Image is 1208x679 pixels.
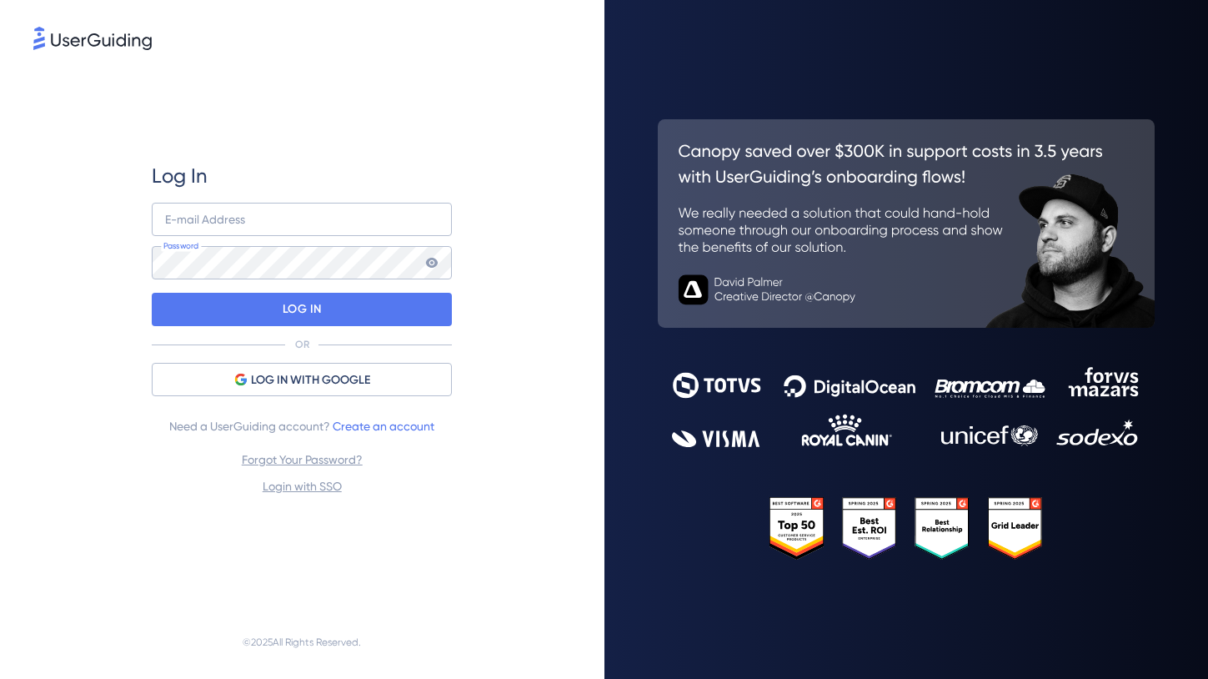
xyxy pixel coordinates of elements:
[33,27,152,50] img: 8faab4ba6bc7696a72372aa768b0286c.svg
[672,367,1140,447] img: 9302ce2ac39453076f5bc0f2f2ca889b.svg
[333,420,434,433] a: Create an account
[251,370,370,390] span: LOG IN WITH GOOGLE
[152,163,208,189] span: Log In
[658,119,1155,327] img: 26c0aa7c25a843aed4baddd2b5e0fa68.svg
[242,453,363,466] a: Forgot Your Password?
[152,203,452,236] input: example@company.com
[295,338,309,351] p: OR
[769,497,1043,560] img: 25303e33045975176eb484905ab012ff.svg
[243,632,361,652] span: © 2025 All Rights Reserved.
[283,296,322,323] p: LOG IN
[169,416,434,436] span: Need a UserGuiding account?
[263,480,342,493] a: Login with SSO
